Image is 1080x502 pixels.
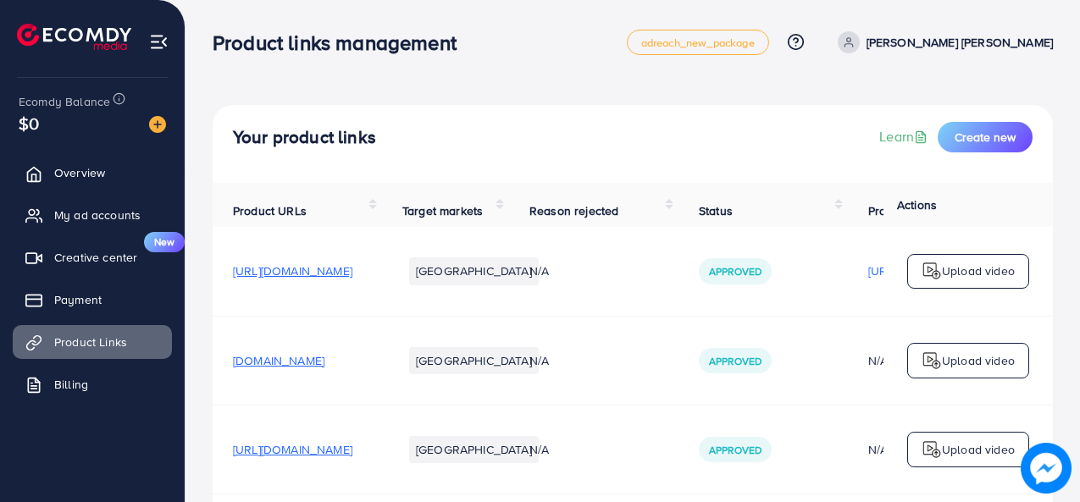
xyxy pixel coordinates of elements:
a: Creative centerNew [13,240,172,274]
p: Upload video [942,261,1015,281]
img: logo [922,439,942,460]
span: Payment [54,291,102,308]
span: Creative center [54,249,137,266]
li: [GEOGRAPHIC_DATA] [409,257,539,284]
span: Approved [709,264,762,279]
div: N/A [868,352,988,369]
img: logo [17,24,131,50]
p: Upload video [942,439,1015,460]
a: Billing [13,367,172,401]
span: Product URLs [233,202,307,219]
img: image [1021,443,1072,494]
h4: Your product links [233,127,376,148]
p: Upload video [942,350,1015,371]
span: Product video [868,202,943,219]
span: My ad accounts [54,207,141,223]
span: N/A [529,352,549,369]
span: Overview [54,164,105,181]
li: [GEOGRAPHIC_DATA] [409,436,539,463]
li: [GEOGRAPHIC_DATA] [409,347,539,374]
p: [URL][DOMAIN_NAME] [868,261,988,281]
h3: Product links management [213,30,470,55]
span: N/A [529,441,549,458]
span: New [144,232,185,252]
button: Create new [938,122,1033,152]
span: Create new [955,129,1016,146]
span: [DOMAIN_NAME] [233,352,324,369]
span: Reason rejected [529,202,618,219]
a: Product Links [13,325,172,359]
img: image [149,116,166,133]
a: [PERSON_NAME] [PERSON_NAME] [831,31,1053,53]
span: Target markets [402,202,483,219]
a: My ad accounts [13,198,172,232]
span: Approved [709,354,762,368]
div: N/A [868,441,988,458]
span: Ecomdy Balance [19,93,110,110]
p: [PERSON_NAME] [PERSON_NAME] [867,32,1053,52]
span: Billing [54,376,88,393]
a: Learn [879,127,931,146]
a: adreach_new_package [627,30,769,55]
img: menu [149,32,169,52]
span: N/A [529,262,549,279]
span: Actions [897,196,937,213]
span: $0 [19,111,39,135]
img: logo [922,261,942,281]
span: [URL][DOMAIN_NAME] [233,441,352,458]
span: adreach_new_package [641,37,755,48]
span: Approved [709,443,762,457]
a: Overview [13,156,172,190]
span: Status [699,202,733,219]
img: logo [922,350,942,371]
a: Payment [13,283,172,317]
span: Product Links [54,334,127,350]
span: [URL][DOMAIN_NAME] [233,262,352,279]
